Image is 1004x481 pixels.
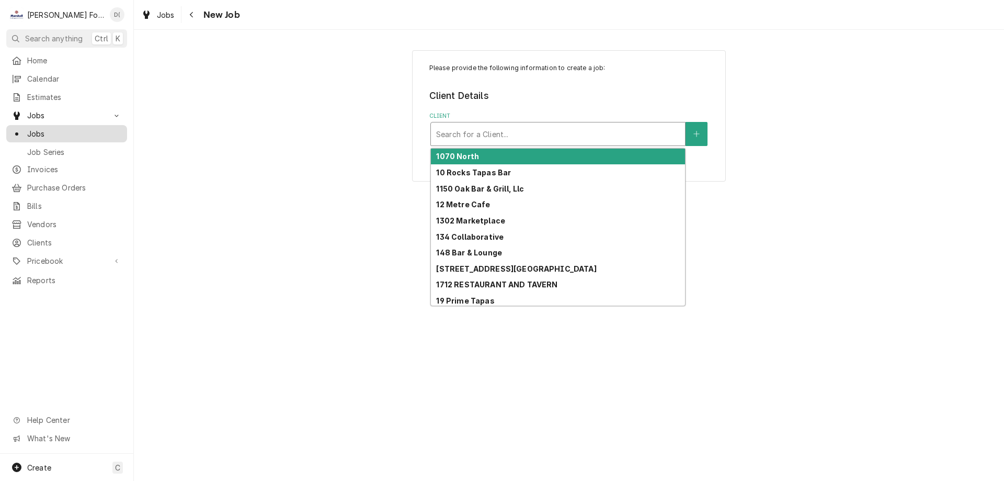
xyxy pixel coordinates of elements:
strong: 10 Rocks Tapas Bar [436,168,511,177]
div: [PERSON_NAME] Food Equipment Service [27,9,104,20]
span: Purchase Orders [27,182,122,193]
span: What's New [27,433,121,444]
div: Client [429,112,709,146]
a: Clients [6,234,127,251]
span: Pricebook [27,255,106,266]
div: Marshall Food Equipment Service's Avatar [9,7,24,22]
label: Client [429,112,709,120]
a: Jobs [6,125,127,142]
button: Create New Client [686,122,708,146]
strong: 1150 Oak Bar & Grill, Llc [436,184,524,193]
span: Calendar [27,73,122,84]
span: C [115,462,120,473]
span: Search anything [25,33,83,44]
p: Please provide the following information to create a job: [429,63,709,73]
a: Go to Jobs [6,107,127,124]
div: Job Create/Update Form [429,63,709,146]
span: Job Series [27,147,122,158]
span: Help Center [27,415,121,426]
strong: 19 Prime Tapas [436,296,494,305]
span: Create [27,463,51,472]
div: M [9,7,24,22]
div: Job Create/Update [412,50,726,182]
strong: 1712 RESTAURANT AND TAVERN [436,280,557,289]
span: Bills [27,200,122,211]
span: New Job [200,8,240,22]
span: Estimates [27,92,122,103]
span: K [116,33,120,44]
a: Go to What's New [6,430,127,447]
div: D( [110,7,124,22]
span: Ctrl [95,33,108,44]
a: Go to Pricebook [6,252,127,270]
a: Estimates [6,88,127,106]
strong: 1302 Marketplace [436,216,505,225]
span: Home [27,55,122,66]
a: Purchase Orders [6,179,127,196]
span: Jobs [157,9,175,20]
a: Vendors [6,216,127,233]
a: Bills [6,197,127,215]
span: Invoices [27,164,122,175]
strong: 148 Bar & Lounge [436,248,502,257]
svg: Create New Client [693,130,700,138]
strong: 1070 North [436,152,479,161]
a: Job Series [6,143,127,161]
a: Calendar [6,70,127,87]
strong: [STREET_ADDRESS][GEOGRAPHIC_DATA] [436,264,596,273]
strong: 134 Collaborative [436,232,504,241]
span: Clients [27,237,122,248]
button: Navigate back [184,6,200,23]
span: Jobs [27,110,106,121]
span: Jobs [27,128,122,139]
span: Reports [27,275,122,286]
legend: Client Details [429,89,709,103]
a: Reports [6,272,127,289]
button: Search anythingCtrlK [6,29,127,48]
span: Vendors [27,219,122,230]
div: Derek Testa (81)'s Avatar [110,7,124,22]
strong: 12 Metre Cafe [436,200,490,209]
a: Home [6,52,127,69]
a: Jobs [137,6,179,24]
a: Go to Help Center [6,411,127,429]
a: Invoices [6,161,127,178]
